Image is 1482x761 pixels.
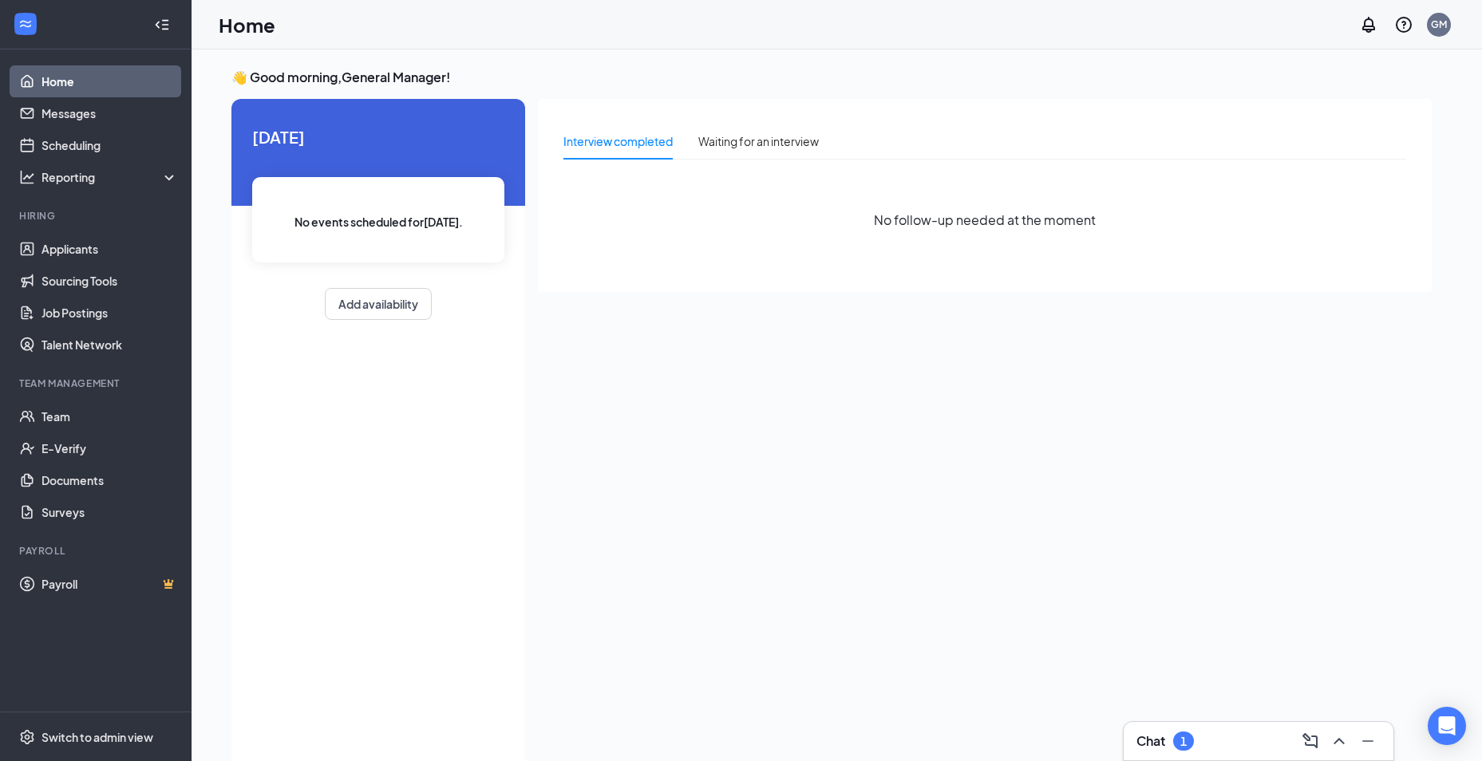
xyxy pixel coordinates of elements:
[19,544,175,558] div: Payroll
[1326,728,1352,754] button: ChevronUp
[41,432,178,464] a: E-Verify
[698,132,819,150] div: Waiting for an interview
[41,169,179,185] div: Reporting
[41,568,178,600] a: PayrollCrown
[1358,731,1377,751] svg: Minimize
[294,213,463,231] span: No events scheduled for [DATE] .
[1180,735,1187,748] div: 1
[41,297,178,329] a: Job Postings
[41,233,178,265] a: Applicants
[41,265,178,297] a: Sourcing Tools
[1359,15,1378,34] svg: Notifications
[1330,731,1349,751] svg: ChevronUp
[19,729,35,745] svg: Settings
[219,11,275,38] h1: Home
[19,169,35,185] svg: Analysis
[1136,732,1165,750] h3: Chat
[1355,728,1381,754] button: Minimize
[231,69,1432,86] h3: 👋 Good morning, General Manager !
[19,377,175,390] div: Team Management
[41,65,178,97] a: Home
[325,288,432,320] button: Add availability
[1431,18,1447,31] div: GM
[19,209,175,223] div: Hiring
[18,16,34,32] svg: WorkstreamLogo
[1428,707,1466,745] div: Open Intercom Messenger
[41,464,178,496] a: Documents
[41,400,178,432] a: Team
[41,129,178,161] a: Scheduling
[1298,728,1323,754] button: ComposeMessage
[1301,731,1320,751] svg: ComposeMessage
[1394,15,1413,34] svg: QuestionInfo
[563,132,673,150] div: Interview completed
[41,329,178,361] a: Talent Network
[252,124,504,149] span: [DATE]
[41,97,178,129] a: Messages
[41,729,153,745] div: Switch to admin view
[874,210,1096,230] span: No follow-up needed at the moment
[41,496,178,528] a: Surveys
[154,17,170,33] svg: Collapse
